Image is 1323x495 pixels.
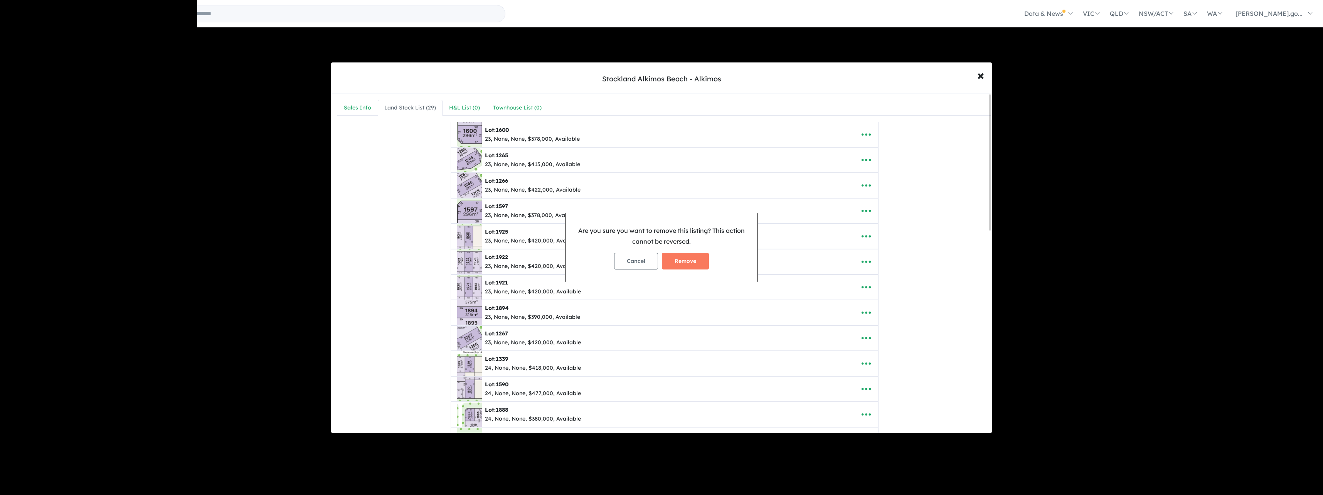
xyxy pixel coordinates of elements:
[11,9,76,19] img: Openlot PRO Logo White
[1235,10,1303,17] span: [PERSON_NAME].go...
[614,253,658,269] button: Cancel
[662,253,709,269] button: Remove
[117,5,503,22] input: Try estate name, suburb, builder or developer
[572,226,751,246] p: Are you sure you want to remove this listing? This action cannot be reversed.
